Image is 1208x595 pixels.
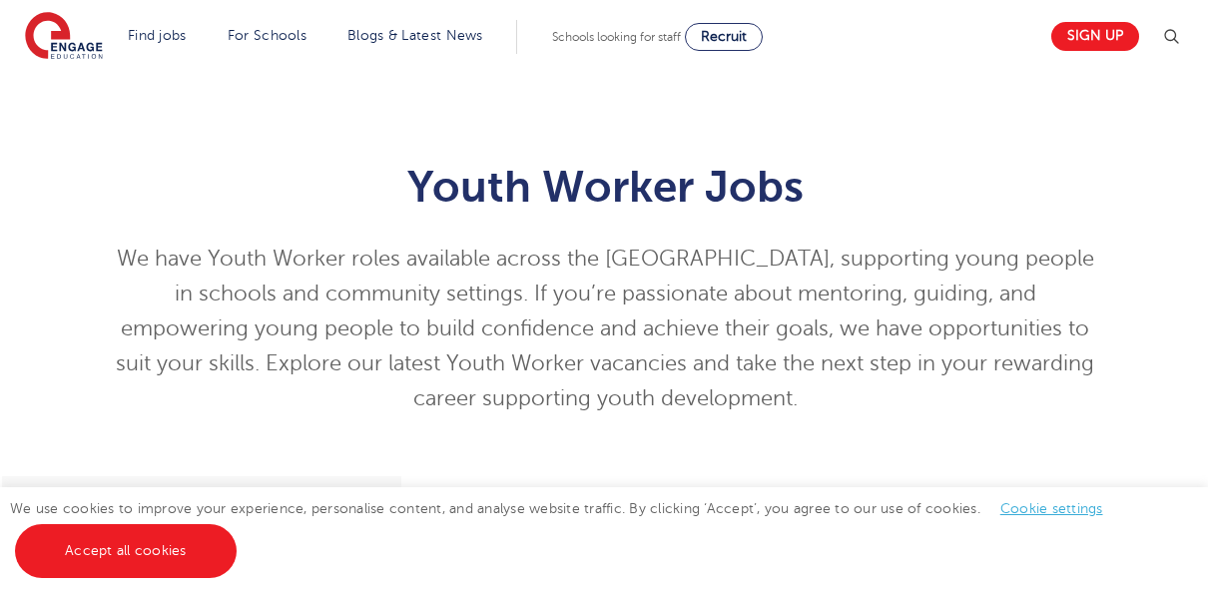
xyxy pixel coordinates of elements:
[116,162,1095,212] h1: Youth Worker Jobs
[685,23,763,51] a: Recruit
[1051,22,1139,51] a: Sign up
[228,28,306,43] a: For Schools
[1000,501,1103,516] a: Cookie settings
[701,29,747,44] span: Recruit
[25,12,103,62] img: Engage Education
[15,524,237,578] a: Accept all cookies
[347,28,483,43] a: Blogs & Latest News
[128,28,187,43] a: Find jobs
[552,30,681,44] span: Schools looking for staff
[116,242,1095,416] p: We have Youth Worker roles available across the [GEOGRAPHIC_DATA], supporting young people in sch...
[10,501,1123,558] span: We use cookies to improve your experience, personalise content, and analyse website traffic. By c...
